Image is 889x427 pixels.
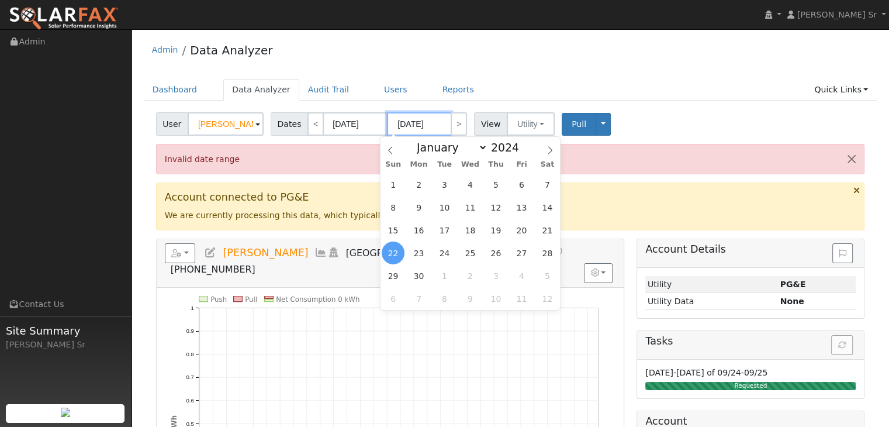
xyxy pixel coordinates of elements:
[407,264,430,287] span: September 30, 2024
[459,196,482,219] span: September 11, 2024
[485,287,507,310] span: October 10, 2024
[191,304,193,311] text: 1
[459,173,482,196] span: September 4, 2024
[536,196,559,219] span: September 14, 2024
[536,242,559,264] span: September 28, 2024
[186,350,194,357] text: 0.8
[536,219,559,242] span: September 21, 2024
[156,112,188,136] span: User
[507,112,555,136] button: Utility
[407,242,430,264] span: September 23, 2024
[210,295,227,303] text: Push
[459,287,482,310] span: October 9, 2024
[407,287,430,310] span: October 7, 2024
[780,280,806,289] strong: ID: 17319675, authorized: 09/23/25
[314,247,327,259] a: Multi-Series Graph
[536,264,559,287] span: October 5, 2024
[6,323,125,339] span: Site Summary
[509,161,534,168] span: Fri
[406,161,432,168] span: Mon
[186,397,194,404] text: 0.6
[434,79,483,101] a: Reports
[156,182,865,230] div: We are currently processing this data, which typically takes just a few minutes.
[510,173,533,196] span: September 6, 2024
[562,113,596,136] button: Pull
[375,79,416,101] a: Users
[485,173,507,196] span: September 5, 2024
[805,79,877,101] a: Quick Links
[433,219,456,242] span: September 17, 2024
[483,161,509,168] span: Thu
[485,242,507,264] span: September 26, 2024
[536,287,559,310] span: October 12, 2024
[474,112,507,136] span: View
[487,141,530,154] input: Year
[797,10,877,19] span: [PERSON_NAME] Sr
[186,328,194,334] text: 0.9
[645,276,778,293] td: Utility
[433,196,456,219] span: September 10, 2024
[645,415,687,427] h5: Account
[510,242,533,264] span: September 27, 2024
[382,242,404,264] span: September 22, 2024
[411,140,487,154] select: Month
[645,335,856,347] h5: Tasks
[534,161,560,168] span: Sat
[188,112,264,136] input: Select a User
[6,339,125,351] div: [PERSON_NAME] Sr
[165,154,240,164] span: Invalid date range
[307,112,324,136] a: <
[645,382,856,390] div: Requested
[407,219,430,242] span: September 16, 2024
[223,79,299,101] a: Data Analyzer
[190,43,272,57] a: Data Analyzer
[223,247,308,259] span: [PERSON_NAME]
[510,264,533,287] span: October 4, 2024
[407,196,430,219] span: September 9, 2024
[780,297,804,306] strong: None
[432,161,458,168] span: Tue
[510,219,533,242] span: September 20, 2024
[382,219,404,242] span: September 15, 2024
[380,161,406,168] span: Sun
[458,161,483,168] span: Wed
[346,247,546,259] span: [GEOGRAPHIC_DATA], [GEOGRAPHIC_DATA]
[433,287,456,310] span: October 8, 2024
[276,295,359,303] text: Net Consumption 0 kWh
[382,196,404,219] span: September 8, 2024
[382,173,404,196] span: September 1, 2024
[382,287,404,310] span: October 6, 2024
[510,287,533,310] span: October 11, 2024
[271,112,308,136] span: Dates
[144,79,206,101] a: Dashboard
[459,264,482,287] span: October 2, 2024
[485,196,507,219] span: September 12, 2024
[152,45,178,54] a: Admin
[382,264,404,287] span: September 29, 2024
[9,6,119,31] img: SolarFax
[485,264,507,287] span: October 3, 2024
[572,119,586,129] span: Pull
[186,420,194,426] text: 0.5
[536,173,559,196] span: September 7, 2024
[645,243,856,256] h5: Account Details
[433,264,456,287] span: October 1, 2024
[171,264,255,275] span: [PHONE_NUMBER]
[61,408,70,417] img: retrieve
[407,173,430,196] span: September 2, 2024
[433,242,456,264] span: September 24, 2024
[186,374,194,380] text: 0.7
[459,219,482,242] span: September 18, 2024
[832,243,853,263] button: Issue History
[510,196,533,219] span: September 13, 2024
[245,295,257,303] text: Pull
[839,144,864,173] button: Close
[485,219,507,242] span: September 19, 2024
[433,173,456,196] span: September 3, 2024
[645,368,856,378] h6: [DATE]-[DATE] of 09/24-09/25
[165,191,856,204] h3: Account connected to PG&E
[451,112,467,136] a: >
[459,242,482,264] span: September 25, 2024
[299,79,358,101] a: Audit Trail
[645,293,778,310] td: Utility Data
